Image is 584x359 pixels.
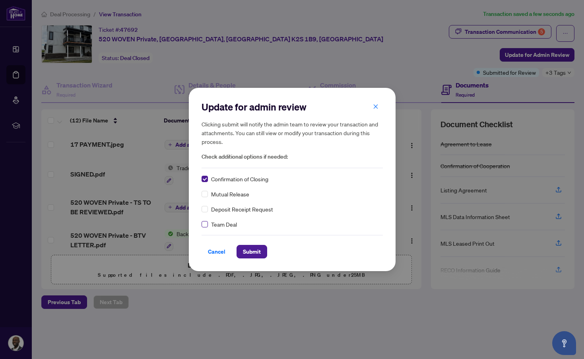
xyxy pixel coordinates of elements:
[202,152,383,161] span: Check additional options if needed:
[211,175,268,183] span: Confirmation of Closing
[211,205,273,213] span: Deposit Receipt Request
[243,245,261,258] span: Submit
[552,331,576,355] button: Open asap
[237,245,267,258] button: Submit
[202,101,383,113] h2: Update for admin review
[202,245,232,258] button: Cancel
[211,190,249,198] span: Mutual Release
[211,220,237,229] span: Team Deal
[208,245,225,258] span: Cancel
[373,104,378,109] span: close
[202,120,383,146] h5: Clicking submit will notify the admin team to review your transaction and attachments. You can st...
